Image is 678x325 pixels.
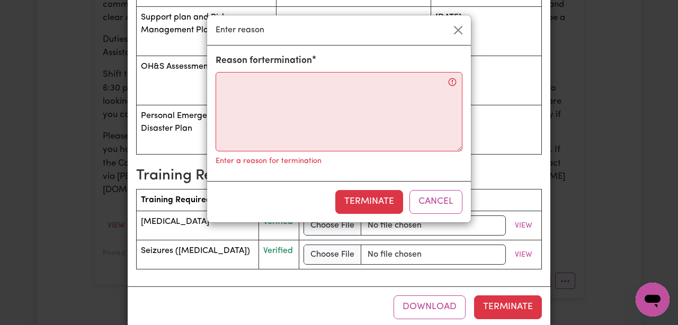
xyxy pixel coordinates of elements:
button: Terminate this contract [335,190,403,213]
button: Close [450,22,467,39]
label: Reason for termination [216,54,312,68]
p: Enter a reason for termination [216,156,322,167]
div: Enter reason [207,15,471,46]
iframe: Button to launch messaging window [636,283,670,317]
button: Cancel [409,190,462,213]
